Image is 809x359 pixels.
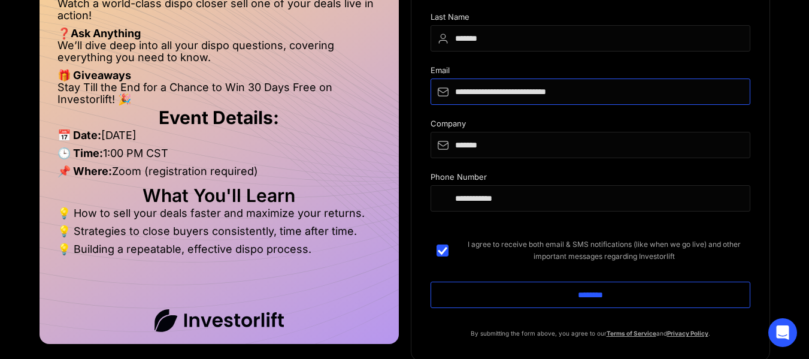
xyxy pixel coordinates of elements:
li: 💡 How to sell your deals faster and maximize your returns. [57,207,381,225]
strong: 🎁 Giveaways [57,69,131,82]
li: Stay Till the End for a Chance to Win 30 Days Free on Investorlift! 🎉 [57,82,381,105]
li: [DATE] [57,129,381,147]
strong: 📌 Where: [57,165,112,177]
h2: What You'll Learn [57,189,381,201]
div: Company [431,119,750,132]
li: 💡 Building a repeatable, effective dispo process. [57,243,381,255]
li: 💡 Strategies to close buyers consistently, time after time. [57,225,381,243]
li: We’ll dive deep into all your dispo questions, covering everything you need to know. [57,40,381,70]
a: Privacy Policy [667,330,708,337]
div: Email [431,66,750,79]
span: I agree to receive both email & SMS notifications (like when we go live) and other important mess... [458,239,750,263]
strong: Event Details: [159,107,279,128]
div: Phone Number [431,173,750,185]
strong: 📅 Date: [57,129,101,141]
li: Zoom (registration required) [57,165,381,183]
div: Open Intercom Messenger [768,318,797,347]
li: 1:00 PM CST [57,147,381,165]
strong: ❓Ask Anything [57,27,141,40]
a: Terms of Service [607,330,656,337]
strong: 🕒 Time: [57,147,103,159]
div: Last Name [431,13,750,25]
p: By submitting the form above, you agree to our and . [431,327,750,339]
